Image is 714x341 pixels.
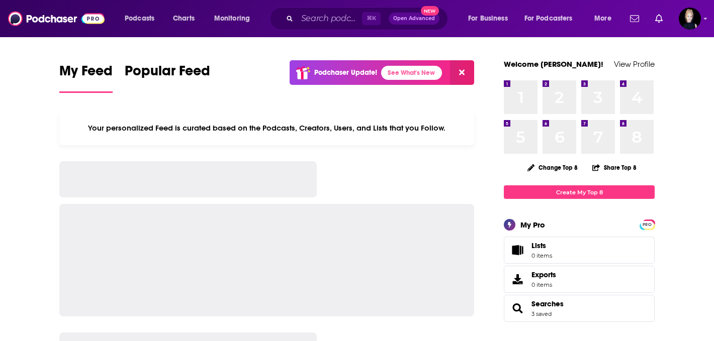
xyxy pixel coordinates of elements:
img: Podchaser - Follow, Share and Rate Podcasts [8,9,105,28]
span: Lists [531,241,552,250]
a: Create My Top 8 [504,185,655,199]
a: Show notifications dropdown [626,10,643,27]
a: Searches [507,301,527,315]
a: Exports [504,266,655,293]
input: Search podcasts, credits, & more... [297,11,362,27]
span: For Podcasters [524,12,573,26]
span: Exports [507,272,527,286]
img: User Profile [679,8,701,30]
a: Lists [504,237,655,264]
span: Charts [173,12,195,26]
span: More [594,12,611,26]
span: PRO [641,221,653,229]
span: Logged in as Passell [679,8,701,30]
div: Your personalized Feed is curated based on the Podcasts, Creators, Users, and Lists that you Follow. [59,111,474,145]
a: Popular Feed [125,62,210,93]
a: PRO [641,220,653,228]
span: Exports [531,270,556,279]
a: View Profile [614,59,655,69]
span: Popular Feed [125,62,210,85]
span: Lists [507,243,527,257]
span: For Business [468,12,508,26]
span: Searches [504,295,655,322]
span: 0 items [531,281,556,288]
span: New [421,6,439,16]
span: My Feed [59,62,113,85]
button: open menu [207,11,263,27]
span: Podcasts [125,12,154,26]
button: open menu [461,11,520,27]
button: Open AdvancedNew [389,13,439,25]
div: Search podcasts, credits, & more... [279,7,458,30]
button: open menu [587,11,624,27]
button: Share Top 8 [592,158,637,177]
span: ⌘ K [362,12,381,25]
a: Show notifications dropdown [651,10,667,27]
span: Monitoring [214,12,250,26]
a: My Feed [59,62,113,93]
span: Lists [531,241,546,250]
span: Open Advanced [393,16,435,21]
button: Show profile menu [679,8,701,30]
a: 3 saved [531,310,552,317]
p: Podchaser Update! [314,68,377,77]
div: My Pro [520,220,545,230]
span: 0 items [531,252,552,259]
button: open menu [518,11,587,27]
a: Searches [531,299,564,308]
a: See What's New [381,66,442,80]
button: Change Top 8 [521,161,584,174]
a: Charts [166,11,201,27]
button: open menu [118,11,167,27]
a: Welcome [PERSON_NAME]! [504,59,603,69]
